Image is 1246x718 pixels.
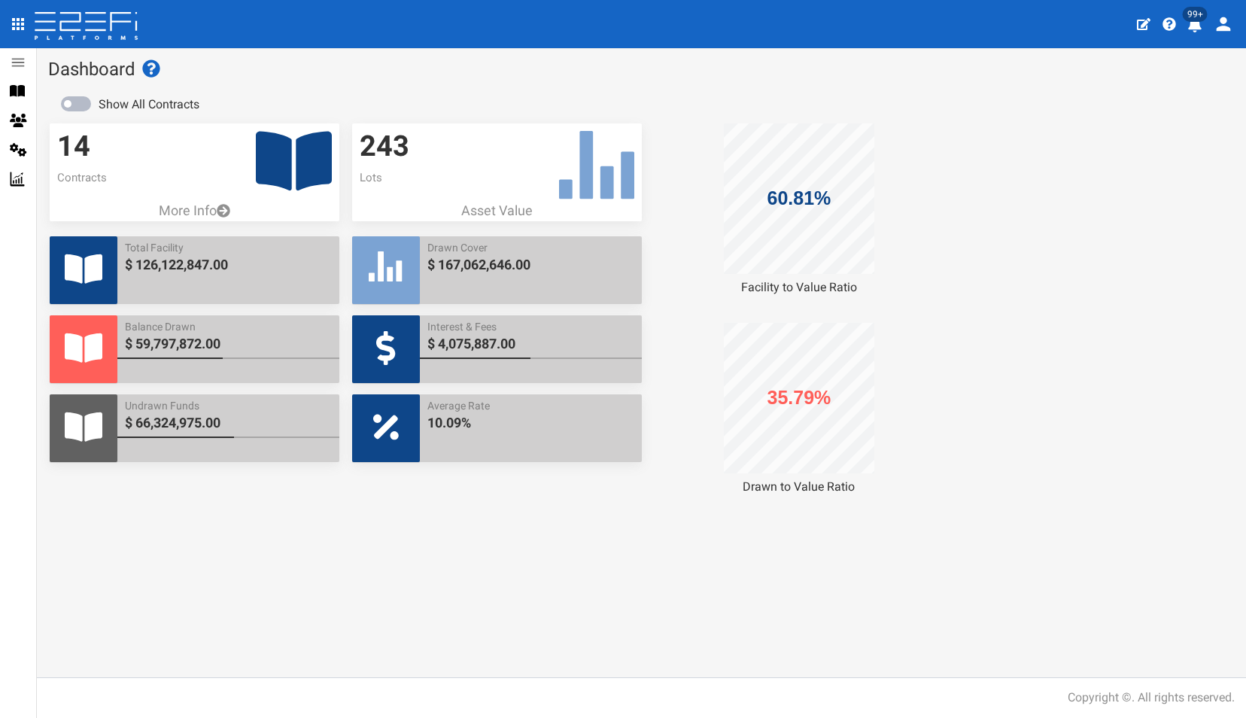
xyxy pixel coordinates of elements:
span: 10.09% [427,413,634,433]
span: $ 126,122,847.00 [125,255,332,275]
h3: 14 [57,131,332,163]
h3: 243 [360,131,634,163]
p: Lots [360,170,634,186]
span: $ 167,062,646.00 [427,255,634,275]
p: Asset Value [352,201,642,221]
span: Drawn Cover [427,240,634,255]
span: $ 59,797,872.00 [125,334,332,354]
span: Total Facility [125,240,332,255]
span: Average Rate [427,398,634,413]
div: Drawn to Value Ratio [655,479,944,496]
label: Show All Contracts [99,96,199,114]
span: Balance Drawn [125,319,332,334]
p: Contracts [57,170,332,186]
div: Facility to Value Ratio [655,279,944,297]
span: $ 66,324,975.00 [125,413,332,433]
h1: Dashboard [48,59,1235,79]
span: Interest & Fees [427,319,634,334]
div: Copyright ©. All rights reserved. [1068,689,1235,707]
a: More Info [50,201,339,221]
span: $ 4,075,887.00 [427,334,634,354]
span: Undrawn Funds [125,398,332,413]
